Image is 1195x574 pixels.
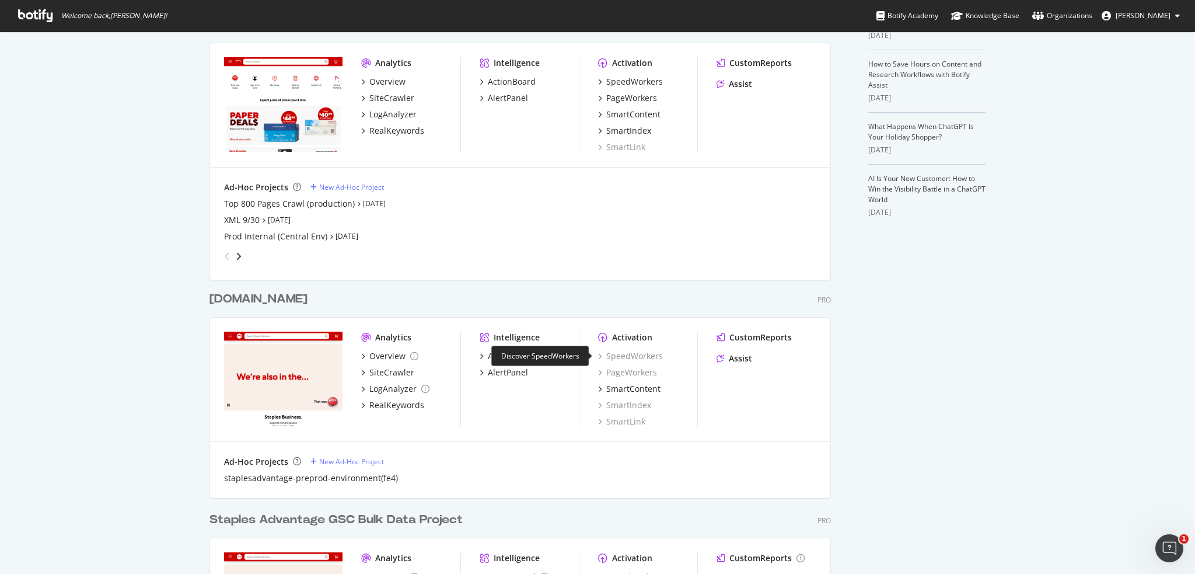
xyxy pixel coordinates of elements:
[1032,10,1092,22] div: Organizations
[361,76,406,88] a: Overview
[361,92,414,104] a: SiteCrawler
[480,92,528,104] a: AlertPanel
[319,457,384,467] div: New Ad-Hoc Project
[598,125,651,137] a: SmartIndex
[1092,6,1189,25] button: [PERSON_NAME]
[612,332,652,343] div: Activation
[598,383,661,395] a: SmartContent
[224,472,398,484] a: staplesadvantage-preprod-environment(fe4)
[598,109,661,120] a: SmartContent
[598,416,645,427] a: SmartLink
[612,57,652,69] div: Activation
[606,76,663,88] div: SpeedWorkers
[729,57,792,69] div: CustomReports
[209,291,308,308] div: [DOMAIN_NAME]
[361,125,424,137] a: RealKeywords
[717,332,792,343] a: CustomReports
[61,11,167,20] span: Welcome back, [PERSON_NAME] !
[209,512,463,528] div: Staples Advantage GSC Bulk Data Project
[369,399,424,411] div: RealKeywords
[369,76,406,88] div: Overview
[868,121,974,142] a: What Happens When ChatGPT Is Your Holiday Shopper?
[375,57,411,69] div: Analytics
[717,57,792,69] a: CustomReports
[612,552,652,564] div: Activation
[336,231,358,241] a: [DATE]
[319,182,384,192] div: New Ad-Hoc Project
[606,109,661,120] div: SmartContent
[480,76,536,88] a: ActionBoard
[598,399,651,411] a: SmartIndex
[369,367,414,378] div: SiteCrawler
[868,145,986,155] div: [DATE]
[375,552,411,564] div: Analytics
[488,92,528,104] div: AlertPanel
[361,109,417,120] a: LogAnalyzer
[606,125,651,137] div: SmartIndex
[224,231,327,242] a: Prod Internal (Central Env)
[606,383,661,395] div: SmartContent
[729,78,752,90] div: Assist
[598,350,663,362] a: SpeedWorkers
[598,76,663,88] a: SpeedWorkers
[817,295,831,305] div: Pro
[224,214,260,226] a: XML 9/30
[310,182,384,192] a: New Ad-Hoc Project
[361,399,424,411] a: RealKeywords
[868,173,986,204] a: AI Is Your New Customer: How to Win the Visibility Battle in a ChatGPT World
[876,10,938,22] div: Botify Academy
[488,76,536,88] div: ActionBoard
[717,353,752,364] a: Assist
[606,92,657,104] div: PageWorkers
[480,350,536,362] a: ActionBoard
[868,93,986,103] div: [DATE]
[729,332,792,343] div: CustomReports
[361,383,429,395] a: LogAnalyzer
[488,367,528,378] div: AlertPanel
[1116,11,1170,20] span: Jeffrey Iwanicki
[729,353,752,364] div: Assist
[488,350,536,362] div: ActionBoard
[219,247,235,266] div: angle-left
[868,59,981,90] a: How to Save Hours on Content and Research Workflows with Botify Assist
[717,78,752,90] a: Assist
[598,367,657,378] a: PageWorkers
[224,332,343,426] img: staplesadvantage.com
[224,198,355,210] a: Top 800 Pages Crawl (production)
[868,30,986,41] div: [DATE]
[1179,534,1189,544] span: 1
[375,332,411,343] div: Analytics
[235,251,243,262] div: angle-right
[361,367,414,378] a: SiteCrawler
[494,332,540,343] div: Intelligence
[369,125,424,137] div: RealKeywords
[369,350,406,362] div: Overview
[268,215,291,225] a: [DATE]
[494,552,540,564] div: Intelligence
[310,457,384,467] a: New Ad-Hoc Project
[868,207,986,218] div: [DATE]
[491,346,589,366] div: Discover SpeedWorkers
[224,456,288,468] div: Ad-Hoc Projects
[224,57,343,152] img: staples.com
[598,141,645,153] a: SmartLink
[224,182,288,193] div: Ad-Hoc Projects
[369,92,414,104] div: SiteCrawler
[817,516,831,526] div: Pro
[480,367,528,378] a: AlertPanel
[361,350,418,362] a: Overview
[951,10,1019,22] div: Knowledge Base
[729,552,792,564] div: CustomReports
[369,383,417,395] div: LogAnalyzer
[369,109,417,120] div: LogAnalyzer
[363,199,386,208] a: [DATE]
[1155,534,1183,562] iframe: Intercom live chat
